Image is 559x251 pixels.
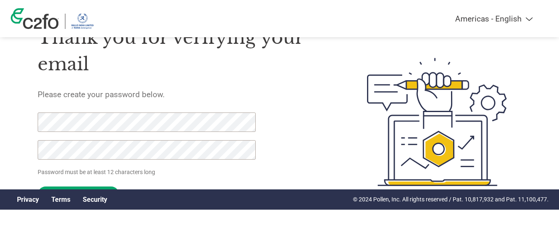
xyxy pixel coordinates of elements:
[11,8,59,29] img: c2fo logo
[352,12,522,232] img: create-password
[51,196,70,203] a: Terms
[38,186,119,203] input: Set Password
[17,196,39,203] a: Privacy
[83,196,107,203] a: Security
[38,90,328,99] h5: Please create your password below.
[38,168,259,177] p: Password must be at least 12 characters long
[38,24,328,78] h1: Thank you for verifying your email
[72,14,94,29] img: Rallis India
[353,195,549,204] p: © 2024 Pollen, Inc. All rights reserved / Pat. 10,817,932 and Pat. 11,100,477.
